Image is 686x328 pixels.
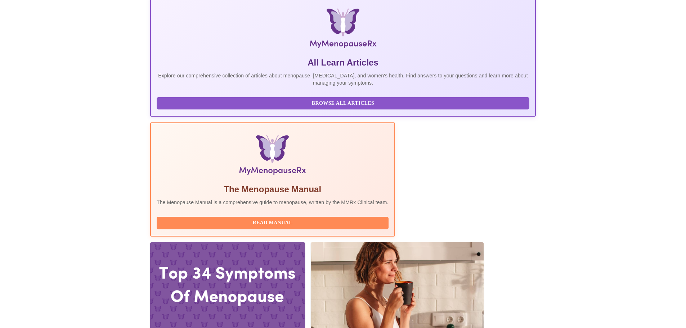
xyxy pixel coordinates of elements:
[215,8,471,51] img: MyMenopauseRx Logo
[157,217,389,229] button: Read Manual
[157,100,531,106] a: Browse All Articles
[164,99,522,108] span: Browse All Articles
[157,199,389,206] p: The Menopause Manual is a comprehensive guide to menopause, written by the MMRx Clinical team.
[193,135,351,178] img: Menopause Manual
[157,97,529,110] button: Browse All Articles
[164,219,381,228] span: Read Manual
[157,219,390,225] a: Read Manual
[157,72,529,86] p: Explore our comprehensive collection of articles about menopause, [MEDICAL_DATA], and women's hea...
[157,184,389,195] h5: The Menopause Manual
[157,57,529,68] h5: All Learn Articles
